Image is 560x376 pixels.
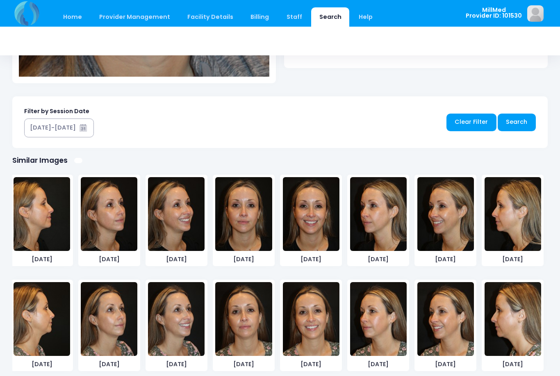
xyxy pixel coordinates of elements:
[148,255,205,264] span: [DATE]
[215,282,272,356] img: image
[278,7,310,27] a: Staff
[466,7,522,19] span: MillMed Provider ID: 101530
[311,7,349,27] a: Search
[215,255,272,264] span: [DATE]
[417,177,474,251] img: image
[498,114,536,131] a: Search
[417,255,474,264] span: [DATE]
[81,177,137,251] img: image
[351,7,381,27] a: Help
[12,156,68,165] h1: Similar Images
[283,255,339,264] span: [DATE]
[14,255,70,264] span: [DATE]
[243,7,277,27] a: Billing
[81,255,137,264] span: [DATE]
[55,7,90,27] a: Home
[527,5,544,22] img: image
[24,107,89,116] label: Filter by Session Date
[485,255,541,264] span: [DATE]
[350,360,407,369] span: [DATE]
[350,177,407,251] img: image
[14,282,70,356] img: image
[485,177,541,251] img: image
[350,255,407,264] span: [DATE]
[215,360,272,369] span: [DATE]
[30,123,76,132] div: [DATE]-[DATE]
[91,7,178,27] a: Provider Management
[485,282,541,356] img: image
[14,360,70,369] span: [DATE]
[215,177,272,251] img: image
[180,7,241,27] a: Facility Details
[81,360,137,369] span: [DATE]
[81,282,137,356] img: image
[148,360,205,369] span: [DATE]
[350,282,407,356] img: image
[417,282,474,356] img: image
[283,177,339,251] img: image
[417,360,474,369] span: [DATE]
[283,282,339,356] img: image
[485,360,541,369] span: [DATE]
[446,114,496,131] a: Clear Filter
[148,282,205,356] img: image
[283,360,339,369] span: [DATE]
[148,177,205,251] img: image
[14,177,70,251] img: image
